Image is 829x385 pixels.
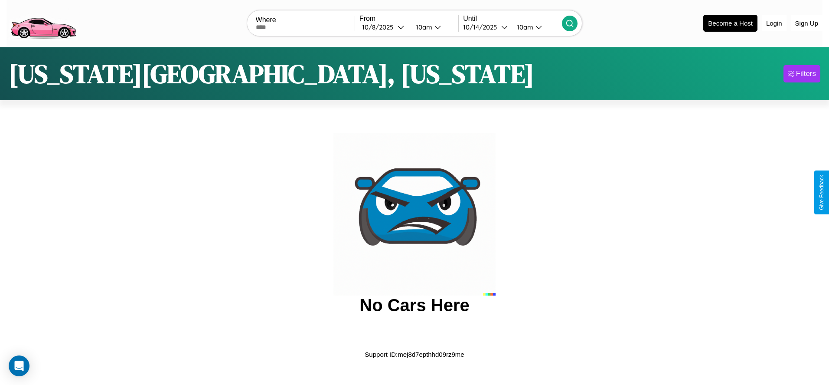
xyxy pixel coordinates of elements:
[796,69,816,78] div: Filters
[359,23,409,32] button: 10/8/2025
[791,15,822,31] button: Sign Up
[256,16,355,24] label: Where
[9,355,29,376] div: Open Intercom Messenger
[9,56,534,92] h1: [US_STATE][GEOGRAPHIC_DATA], [US_STATE]
[703,15,757,32] button: Become a Host
[762,15,787,31] button: Login
[411,23,434,31] div: 10am
[463,15,562,23] label: Until
[359,15,458,23] label: From
[819,175,825,210] div: Give Feedback
[359,296,469,315] h2: No Cars Here
[409,23,458,32] button: 10am
[362,23,398,31] div: 10 / 8 / 2025
[510,23,562,32] button: 10am
[7,4,80,41] img: logo
[365,349,464,360] p: Support ID: mej8d7epthhd09rz9me
[512,23,535,31] div: 10am
[463,23,501,31] div: 10 / 14 / 2025
[333,133,496,296] img: car
[783,65,820,82] button: Filters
